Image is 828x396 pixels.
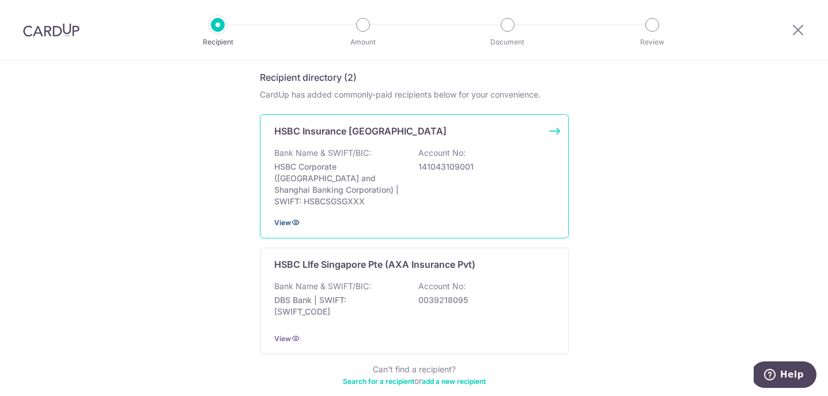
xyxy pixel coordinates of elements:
[274,334,291,343] a: View
[418,161,547,173] p: 141043109001
[274,218,291,227] a: View
[274,124,447,138] p: HSBC Insurance [GEOGRAPHIC_DATA]
[610,36,695,48] p: Review
[274,161,403,207] p: HSBC Corporate ([GEOGRAPHIC_DATA] and Shanghai Banking Corporation) | SWIFT: HSBCSGSGXXX
[418,281,466,292] p: Account No:
[343,377,414,386] a: Search for a recipient
[260,70,357,84] h5: Recipient directory (2)
[465,36,550,48] p: Document
[23,23,80,37] img: CardUp
[175,36,260,48] p: Recipient
[320,36,406,48] p: Amount
[274,147,371,159] p: Bank Name & SWIFT/BIC:
[274,281,371,292] p: Bank Name & SWIFT/BIC:
[274,294,403,317] p: DBS Bank | SWIFT: [SWIFT_CODE]
[418,147,466,159] p: Account No:
[274,257,475,271] p: HSBC LIfe Singapore Pte (AXA Insurance Pvt)
[754,361,816,390] iframe: Opens a widget where you can find more information
[260,89,569,100] div: CardUp has added commonly-paid recipients below for your convenience.
[418,294,547,306] p: 0039218095
[260,364,569,387] div: Can’t find a recipient? or
[422,377,486,386] a: add a new recipient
